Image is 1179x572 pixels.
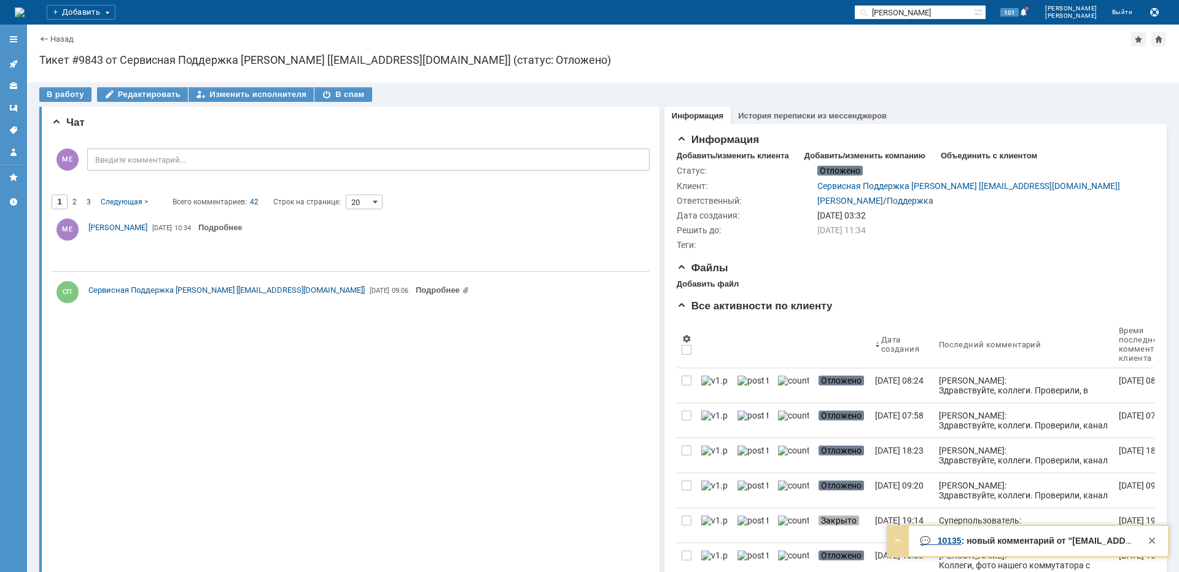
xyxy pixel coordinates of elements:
[677,211,815,220] div: Дата создания:
[677,279,739,289] div: Добавить файл
[1045,5,1097,12] span: [PERSON_NAME]
[733,368,773,403] a: post ticket.png
[875,551,924,560] div: [DATE] 16:08
[890,533,905,548] div: Развернуть
[814,438,870,473] a: Отложено
[773,368,814,403] a: counter.png
[934,438,1114,473] a: [PERSON_NAME]: Здравствуйте, коллеги. Проверили, канал работает штатно, видим маки в обе стороны.
[737,446,768,455] img: post ticket.png
[392,287,408,295] span: 09:06
[817,181,1120,191] a: Сервисная Поддержка [PERSON_NAME] [[EMAIL_ADDRESS][DOMAIN_NAME]]
[677,225,815,235] div: Решить до:
[814,368,870,403] a: Отложено
[870,321,934,368] th: Дата создания
[870,368,934,403] a: [DATE] 08:24
[173,198,247,206] span: Всего комментариев:
[737,481,768,490] img: post ticket.png
[875,446,924,455] div: [DATE] 18:23
[696,438,733,473] a: v1.png
[920,536,962,546] a: 💬 10135
[1000,8,1019,17] span: 101
[941,151,1037,161] div: Объединить с клиентом
[677,166,815,176] div: Статус:
[250,195,259,209] div: 42
[737,551,768,560] img: post ticket.png
[738,111,887,120] a: История переписки из мессенджеров
[56,149,79,171] span: МЕ
[152,224,172,232] span: [DATE]
[875,376,924,385] div: [DATE] 08:24
[870,403,934,438] a: [DATE] 07:58
[819,481,864,490] span: Отложено
[701,481,728,490] img: v1.png
[804,151,925,161] div: Добавить/изменить компанию
[939,481,1109,520] div: [PERSON_NAME]: Здравствуйте, коллеги. Проверили, канал работал штатно,потерь и прерываний не фикс...
[15,7,25,17] a: Перейти на домашнюю страницу
[819,446,864,455] span: Отложено
[733,473,773,508] a: post ticket.png
[934,508,1114,543] a: Суперпользователь: Здравствуйте, Сервисная Поддержка [PERSON_NAME]! Ваше обращение зарегистрирова...
[1119,411,1167,420] div: [DATE] 07:58
[416,285,469,295] a: Прикреплены файлы: graycol.gif, pic00041.gif, ecblank.gif
[173,195,341,209] i: Строк на странице:
[733,403,773,438] a: post ticket.png
[677,181,815,191] div: Клиент:
[677,300,833,312] span: Все активности по клиенту
[174,224,191,232] span: 10:34
[696,473,733,508] a: v1.png
[50,34,74,44] a: Назад
[737,376,768,385] img: post ticket.png
[778,551,809,560] img: counter.png
[101,198,148,206] span: Следующая >
[1119,326,1173,363] div: Время последнего комментария клиента
[819,551,864,560] span: Отложено
[88,223,147,232] span: [PERSON_NAME]
[682,334,691,344] span: Настройки
[47,5,115,20] div: Добавить
[88,284,365,296] a: Сервисная Поддержка [PERSON_NAME] [[EMAIL_ADDRESS][DOMAIN_NAME]]
[778,411,809,420] img: counter.png
[778,446,809,455] img: counter.png
[737,516,768,525] img: post ticket.png
[870,438,934,473] a: [DATE] 18:23
[1119,376,1167,385] div: [DATE] 08:24
[1119,446,1167,455] div: [DATE] 18:23
[870,473,934,508] a: [DATE] 09:20
[1145,533,1159,548] div: Закрыть
[920,536,1136,546] div: [DATE] 09:14, [PERSON_NAME] <[EMAIL_ADDRESS][DOMAIN_NAME]> пишет:
[677,240,815,250] div: Теги:
[973,6,986,17] span: Расширенный поиск
[773,403,814,438] a: counter.png
[672,111,723,120] a: Информация
[875,516,924,525] div: [DATE] 19:14
[87,198,91,206] span: 3
[934,368,1114,403] a: [PERSON_NAME]: Здравствуйте, коллеги. Проверили, в настоящий момент канал работает штатно. На зап...
[1045,12,1097,20] span: [PERSON_NAME]
[778,516,809,525] img: counter.png
[4,98,23,118] a: Шаблоны комментариев
[701,446,728,455] img: v1.png
[696,508,733,543] a: v1.png
[1151,32,1166,47] div: Сделать домашней страницей
[88,222,147,234] a: [PERSON_NAME]
[819,516,859,525] span: Закрыто
[701,516,728,525] img: v1.png
[870,508,934,543] a: [DATE] 19:14
[701,376,728,385] img: v1.png
[875,481,924,490] div: [DATE] 09:20
[939,411,1109,450] div: [PERSON_NAME]: Здравствуйте, коллеги. Проверили, канал работает штатно,потерь и прерываний не фик...
[733,508,773,543] a: post ticket.png
[817,225,866,235] span: [DATE] 11:34
[677,151,789,161] div: Добавить/изменить клиента
[819,411,864,420] span: Отложено
[88,285,365,295] span: Сервисная Поддержка [PERSON_NAME] [[EMAIL_ADDRESS][DOMAIN_NAME]]
[370,287,389,295] span: [DATE]
[817,166,863,176] span: Отложено
[4,76,23,96] a: Клиенты
[934,473,1114,508] a: [PERSON_NAME]: Здравствуйте, коллеги. Проверили, канал работал штатно,потерь и прерываний не фикс...
[778,481,809,490] img: counter.png
[4,120,23,140] a: Теги
[817,196,883,206] a: [PERSON_NAME]
[1119,481,1167,490] div: [DATE] 09:20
